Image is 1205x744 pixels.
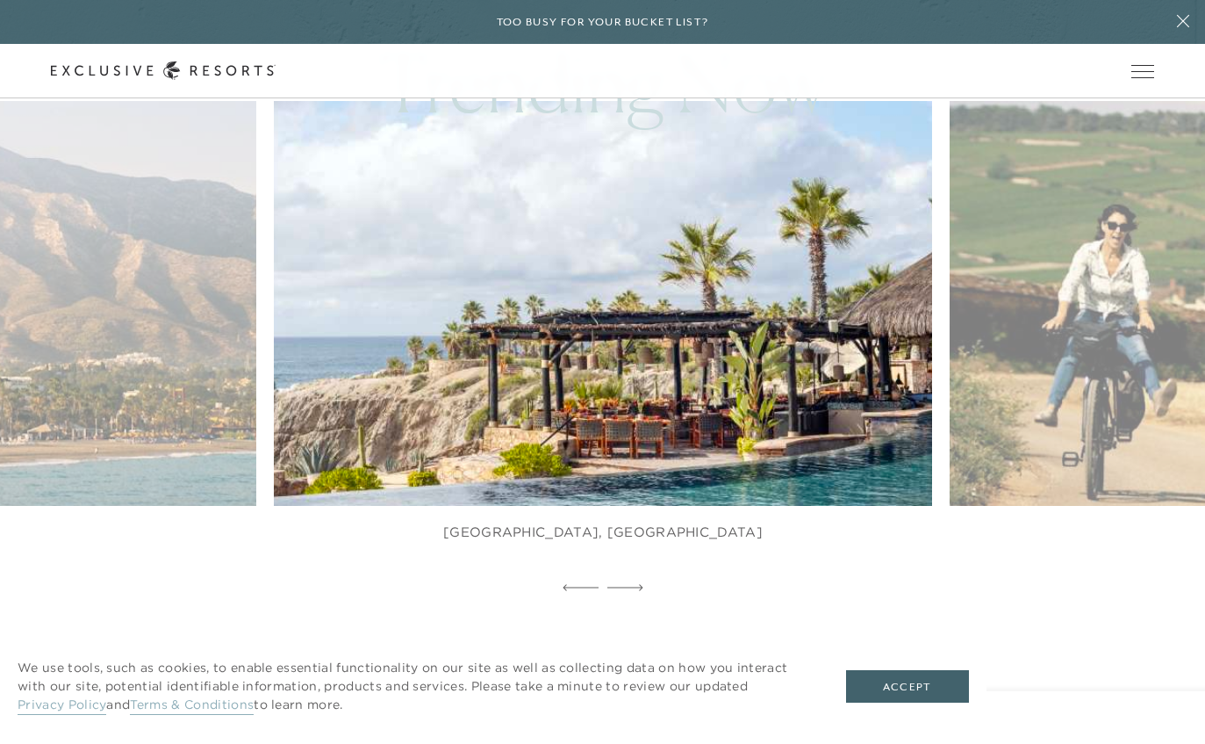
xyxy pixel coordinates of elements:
[846,670,969,704] button: Accept
[130,697,254,715] a: Terms & Conditions
[18,697,106,715] a: Privacy Policy
[443,524,763,541] figcaption: [GEOGRAPHIC_DATA], [GEOGRAPHIC_DATA]
[18,659,811,714] p: We use tools, such as cookies, to enable essential functionality on our site as well as collectin...
[497,14,709,31] h6: Too busy for your bucket list?
[274,101,932,576] a: [GEOGRAPHIC_DATA], [GEOGRAPHIC_DATA]
[1131,65,1154,77] button: Open navigation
